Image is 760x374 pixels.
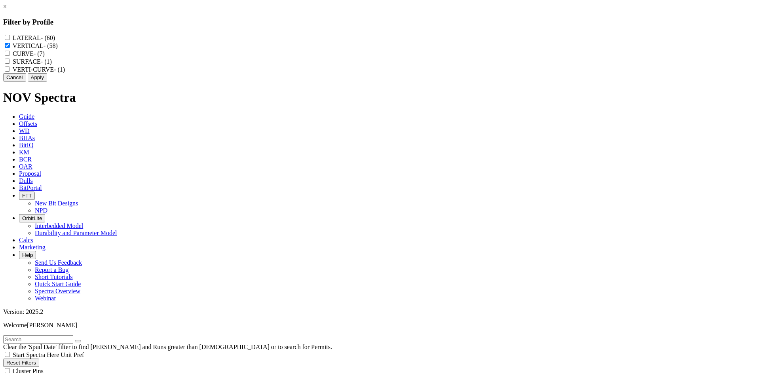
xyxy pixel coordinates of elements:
[35,200,78,207] a: New Bit Designs
[34,50,45,57] span: - (7)
[61,351,84,358] span: Unit Pref
[19,170,41,177] span: Proposal
[13,34,55,41] label: LATERAL
[35,295,56,302] a: Webinar
[41,34,55,41] span: - (60)
[19,113,34,120] span: Guide
[22,215,42,221] span: OrbitLite
[19,177,33,184] span: Dulls
[3,18,757,27] h3: Filter by Profile
[35,259,82,266] a: Send Us Feedback
[44,42,58,49] span: - (58)
[3,90,757,105] h1: NOV Spectra
[35,273,73,280] a: Short Tutorials
[27,322,77,328] span: [PERSON_NAME]
[41,58,52,65] span: - (1)
[19,184,42,191] span: BitPortal
[13,50,45,57] label: CURVE
[3,335,73,344] input: Search
[35,266,68,273] a: Report a Bug
[19,127,30,134] span: WD
[22,252,33,258] span: Help
[28,73,47,82] button: Apply
[13,66,65,73] label: VERTI-CURVE
[19,135,35,141] span: BHAs
[3,359,39,367] button: Reset Filters
[35,222,83,229] a: Interbedded Model
[13,42,58,49] label: VERTICAL
[3,344,332,350] span: Clear the 'Spud Date' filter to find [PERSON_NAME] and Runs greater than [DEMOGRAPHIC_DATA] or to...
[3,308,757,315] div: Version: 2025.2
[35,230,117,236] a: Durability and Parameter Model
[3,73,26,82] button: Cancel
[3,3,7,10] a: ×
[22,193,32,199] span: FTT
[3,322,757,329] p: Welcome
[35,288,80,294] a: Spectra Overview
[19,142,33,148] span: BitIQ
[35,207,47,214] a: NPD
[19,120,37,127] span: Offsets
[19,163,32,170] span: OAR
[19,156,32,163] span: BCR
[13,351,59,358] span: Start Spectra Here
[19,149,29,156] span: KM
[13,58,52,65] label: SURFACE
[54,66,65,73] span: - (1)
[19,244,46,251] span: Marketing
[35,281,81,287] a: Quick Start Guide
[19,237,33,243] span: Calcs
